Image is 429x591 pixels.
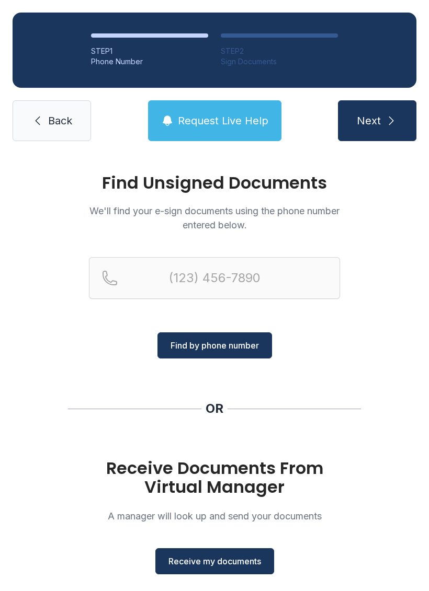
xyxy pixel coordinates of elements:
[221,46,338,56] div: STEP 2
[89,509,340,523] p: A manager will look up and send your documents
[221,56,338,67] div: Sign Documents
[91,46,208,56] div: STEP 1
[48,113,72,128] span: Back
[89,257,340,299] input: Reservation phone number
[357,113,381,128] span: Next
[89,204,340,232] p: We'll find your e-sign documents using the phone number entered below.
[171,339,259,352] span: Find by phone number
[206,400,223,417] div: OR
[178,113,268,128] span: Request Live Help
[168,555,261,567] span: Receive my documents
[91,56,208,67] div: Phone Number
[89,175,340,191] h1: Find Unsigned Documents
[89,459,340,496] h1: Receive Documents From Virtual Manager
